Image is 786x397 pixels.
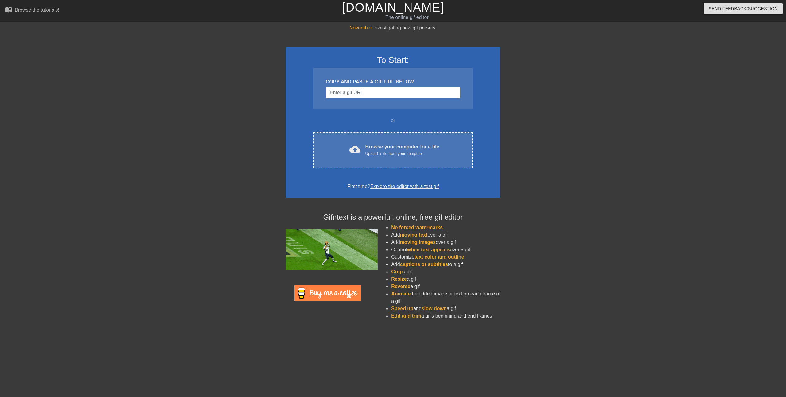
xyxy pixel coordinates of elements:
[365,151,439,157] div: Upload a file from your computer
[302,117,484,124] div: or
[391,284,410,289] span: Reverse
[709,5,778,13] span: Send Feedback/Suggestion
[391,306,413,311] span: Speed up
[326,87,460,98] input: Username
[286,24,500,32] div: Investigating new gif presets!
[400,240,436,245] span: moving images
[5,6,12,13] span: menu_book
[294,183,492,190] div: First time?
[391,290,500,305] li: the added image or text on each frame of a gif
[391,253,500,261] li: Customize
[294,55,492,65] h3: To Start:
[342,1,444,14] a: [DOMAIN_NAME]
[400,232,428,237] span: moving text
[391,313,421,318] span: Edit and trim
[5,6,59,15] a: Browse the tutorials!
[400,262,448,267] span: captions or subtitles
[391,283,500,290] li: a gif
[391,305,500,312] li: and a gif
[370,184,439,189] a: Explore the editor with a test gif
[391,312,500,320] li: a gif's beginning and end frames
[391,231,500,239] li: Add over a gif
[391,261,500,268] li: Add to a gif
[349,25,373,30] span: November:
[704,3,783,14] button: Send Feedback/Suggestion
[294,285,361,301] img: Buy Me A Coffee
[391,269,403,274] span: Crop
[391,246,500,253] li: Control over a gif
[365,143,439,157] div: Browse your computer for a file
[407,247,450,252] span: when text appears
[286,229,378,270] img: football_small.gif
[391,291,411,296] span: Animate
[422,306,447,311] span: slow down
[414,254,464,260] span: text color and outline
[265,14,549,21] div: The online gif editor
[15,7,59,13] div: Browse the tutorials!
[391,276,407,282] span: Resize
[326,78,460,86] div: COPY AND PASTE A GIF URL BELOW
[391,239,500,246] li: Add over a gif
[349,144,360,155] span: cloud_upload
[391,276,500,283] li: a gif
[391,268,500,276] li: a gif
[391,225,443,230] span: No forced watermarks
[286,213,500,222] h4: Gifntext is a powerful, online, free gif editor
